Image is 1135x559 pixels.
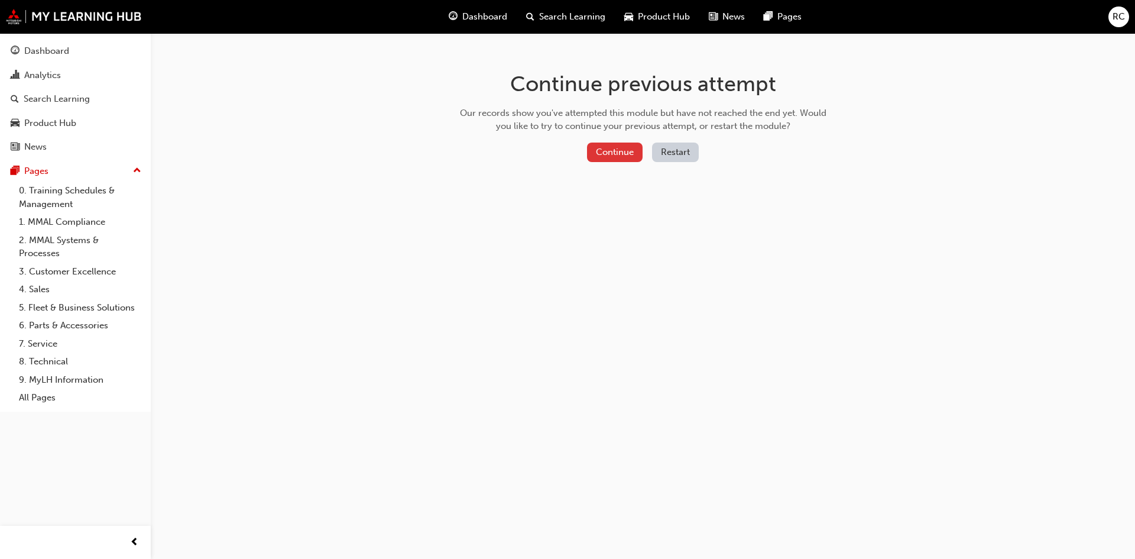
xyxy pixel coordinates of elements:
[462,10,507,24] span: Dashboard
[5,88,146,110] a: Search Learning
[777,10,802,24] span: Pages
[24,164,48,178] div: Pages
[11,70,20,81] span: chart-icon
[449,9,458,24] span: guage-icon
[11,46,20,57] span: guage-icon
[14,389,146,407] a: All Pages
[456,71,831,97] h1: Continue previous attempt
[5,160,146,182] button: Pages
[587,143,643,162] button: Continue
[14,182,146,213] a: 0. Training Schedules & Management
[439,5,517,29] a: guage-iconDashboard
[638,10,690,24] span: Product Hub
[24,69,61,82] div: Analytics
[517,5,615,29] a: search-iconSearch Learning
[5,64,146,86] a: Analytics
[722,10,745,24] span: News
[5,40,146,62] a: Dashboard
[14,353,146,371] a: 8. Technical
[456,106,831,133] div: Our records show you've attempted this module but have not reached the end yet. Would you like to...
[764,9,773,24] span: pages-icon
[1108,7,1129,27] button: RC
[14,213,146,231] a: 1. MMAL Compliance
[24,117,76,130] div: Product Hub
[5,136,146,158] a: News
[11,118,20,129] span: car-icon
[14,280,146,299] a: 4. Sales
[14,371,146,389] a: 9. MyLH Information
[652,143,699,162] button: Restart
[1113,10,1125,24] span: RC
[539,10,605,24] span: Search Learning
[709,9,718,24] span: news-icon
[14,299,146,317] a: 5. Fleet & Business Solutions
[14,263,146,281] a: 3. Customer Excellence
[624,9,633,24] span: car-icon
[11,94,19,105] span: search-icon
[5,38,146,160] button: DashboardAnalyticsSearch LearningProduct HubNews
[699,5,754,29] a: news-iconNews
[14,335,146,353] a: 7. Service
[24,44,69,58] div: Dashboard
[615,5,699,29] a: car-iconProduct Hub
[133,163,141,179] span: up-icon
[11,142,20,153] span: news-icon
[14,316,146,335] a: 6. Parts & Accessories
[526,9,534,24] span: search-icon
[24,140,47,154] div: News
[24,92,90,106] div: Search Learning
[754,5,811,29] a: pages-iconPages
[130,535,139,550] span: prev-icon
[5,112,146,134] a: Product Hub
[14,231,146,263] a: 2. MMAL Systems & Processes
[11,166,20,177] span: pages-icon
[6,9,142,24] img: mmal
